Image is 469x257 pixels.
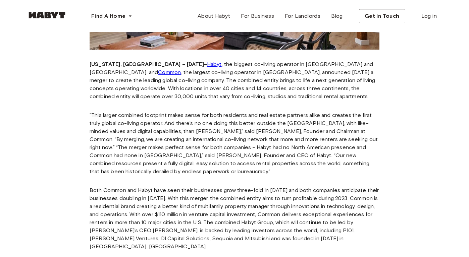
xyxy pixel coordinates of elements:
button: Get in Touch [359,9,405,23]
strong: [US_STATE], [GEOGRAPHIC_DATA] – [DATE] [90,61,204,67]
button: Find A Home [86,9,138,23]
img: Habyt [27,12,67,18]
span: Find A Home [91,12,125,20]
span: For Business [241,12,274,20]
a: Common [158,69,181,75]
a: For Business [236,9,279,23]
a: Blog [326,9,348,23]
p: Both Common and Habyt have seen their businesses grow three-fold in [DATE] and both companies ant... [90,186,379,251]
span: For Landlords [285,12,320,20]
span: Blog [331,12,343,20]
span: Get in Touch [365,12,400,20]
p: – , the biggest co-living operator in [GEOGRAPHIC_DATA] and [GEOGRAPHIC_DATA], and , the largest ... [90,60,379,101]
span: Log in [421,12,437,20]
p: "This larger combined footprint makes sense for both residents and real estate partners alike and... [90,111,379,176]
span: About Habyt [198,12,230,20]
a: Habyt [207,61,222,67]
a: Log in [416,9,442,23]
a: For Landlords [279,9,326,23]
a: About Habyt [192,9,236,23]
